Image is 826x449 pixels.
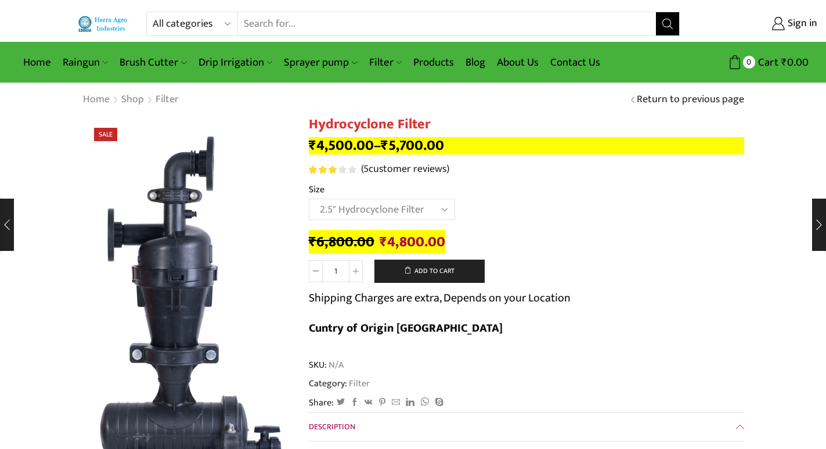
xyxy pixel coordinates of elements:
[327,358,344,372] span: N/A
[785,16,817,31] span: Sign in
[381,134,444,157] bdi: 5,700.00
[309,396,334,410] span: Share:
[347,376,370,391] a: Filter
[460,49,491,76] a: Blog
[309,183,324,196] label: Size
[278,49,363,76] a: Sprayer pump
[361,162,449,177] a: (5customer reviews)
[121,92,145,107] a: Shop
[697,13,817,34] a: Sign in
[691,52,809,73] a: 0 Cart ₹0.00
[82,92,110,107] a: Home
[407,49,460,76] a: Products
[491,49,544,76] a: About Us
[309,358,744,372] span: SKU:
[781,53,787,71] span: ₹
[193,49,278,76] a: Drip Irrigation
[309,318,503,338] b: Cuntry of Origin [GEOGRAPHIC_DATA]
[82,92,179,107] nav: Breadcrumb
[309,166,358,174] span: 5
[309,166,339,174] span: Rated out of 5 based on customer ratings
[380,230,387,254] span: ₹
[363,160,369,178] span: 5
[309,230,316,254] span: ₹
[637,92,744,107] a: Return to previous page
[238,12,655,35] input: Search for...
[781,53,809,71] bdi: 0.00
[57,49,114,76] a: Raingun
[309,166,356,174] div: Rated 3.20 out of 5
[114,49,192,76] a: Brush Cutter
[309,137,744,155] p: –
[309,420,355,433] span: Description
[309,377,370,390] span: Category:
[323,260,349,282] input: Product quantity
[743,56,755,68] span: 0
[544,49,606,76] a: Contact Us
[17,49,57,76] a: Home
[94,128,117,141] span: Sale
[755,55,778,70] span: Cart
[309,289,571,307] p: Shipping Charges are extra, Depends on your Location
[363,49,407,76] a: Filter
[380,230,445,254] bdi: 4,800.00
[374,260,485,283] button: Add to cart
[309,413,744,441] a: Description
[155,92,179,107] a: Filter
[656,12,679,35] button: Search button
[309,134,374,157] bdi: 4,500.00
[309,116,744,133] h1: Hydrocyclone Filter
[309,134,316,157] span: ₹
[381,134,388,157] span: ₹
[309,230,374,254] bdi: 6,800.00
